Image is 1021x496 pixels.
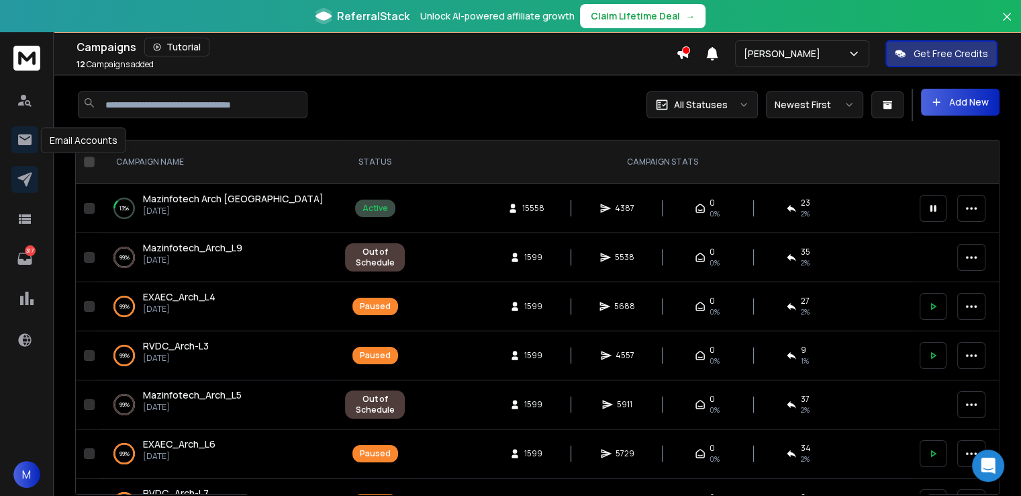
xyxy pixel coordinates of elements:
span: Mazinfotech_Arch_L9 [143,241,242,254]
p: 99 % [119,349,130,362]
span: 2 % [801,257,810,268]
span: 0 [710,296,715,306]
button: Get Free Credits [885,40,998,67]
td: 13%Mazinfotech Arch [GEOGRAPHIC_DATA][DATE] [100,184,337,233]
span: 35 [801,247,810,257]
span: Mazinfotech_Arch_L5 [143,388,242,401]
span: 5729 [616,448,634,459]
p: Get Free Credits [914,47,988,60]
div: Open Intercom Messenger [972,450,1004,482]
span: 5688 [614,301,635,312]
span: → [685,9,695,23]
span: 0% [710,257,720,268]
p: 13 % [119,202,129,215]
div: Paused [360,301,391,312]
span: 15558 [522,203,544,214]
span: 1599 [524,448,542,459]
span: 1599 [524,301,542,312]
span: RVDC_Arch-L3 [143,339,209,352]
div: Out of Schedule [352,394,397,415]
p: 317 [25,245,36,256]
p: 99 % [119,447,130,460]
button: Newest First [766,91,863,118]
span: 12 [77,58,85,70]
button: Tutorial [144,38,209,56]
a: EXAEC_Arch_L4 [143,290,215,304]
td: 99%Mazinfotech_Arch_L9[DATE] [100,233,337,282]
span: 0 [710,394,715,405]
td: 99%Mazinfotech_Arch_L5[DATE] [100,380,337,429]
span: 4557 [616,350,634,361]
p: [DATE] [143,304,215,315]
span: 9 [801,345,806,356]
button: Close banner [998,8,1016,40]
td: 99%EXAEC_Arch_L4[DATE] [100,282,337,331]
span: EXAEC_Arch_L4 [143,290,215,303]
span: 5538 [615,252,634,263]
a: Mazinfotech_Arch_L5 [143,388,242,402]
td: 99%RVDC_Arch-L3[DATE] [100,331,337,380]
button: Add New [921,89,1000,116]
th: STATUS [337,140,413,184]
p: [DATE] [143,451,215,462]
span: 2 % [801,405,810,415]
p: [DATE] [143,206,324,216]
span: 0% [710,454,720,464]
span: 2 % [801,208,810,219]
p: 99 % [119,300,130,313]
span: 23 [801,198,810,208]
span: 0 [710,198,715,208]
span: 0 [710,247,715,257]
span: 0% [710,306,720,317]
p: All Statuses [674,98,728,112]
p: [PERSON_NAME] [744,47,826,60]
span: ReferralStack [337,8,409,24]
div: Out of Schedule [352,247,397,268]
span: 1 % [801,356,809,366]
p: Campaigns added [77,59,154,70]
div: Email Accounts [41,128,126,153]
button: M [13,461,40,488]
span: 0% [710,405,720,415]
p: [DATE] [143,255,242,265]
p: [DATE] [143,402,242,413]
span: 34 [801,443,811,454]
span: 1599 [524,399,542,410]
a: RVDC_Arch-L3 [143,339,209,353]
p: Unlock AI-powered affiliate growth [420,9,575,23]
div: Campaigns [77,38,676,56]
span: Mazinfotech Arch [GEOGRAPHIC_DATA] [143,192,324,205]
div: Paused [360,350,391,361]
span: 1599 [524,252,542,263]
a: EXAEC_Arch_L6 [143,438,215,451]
td: 99%EXAEC_Arch_L6[DATE] [100,429,337,479]
p: [DATE] [143,353,209,364]
p: 99 % [119,398,130,411]
span: 0% [710,208,720,219]
button: Claim Lifetime Deal→ [580,4,706,28]
div: Active [362,203,388,214]
span: 2 % [801,454,810,464]
p: 99 % [119,251,130,264]
span: 27 [801,296,810,306]
span: 4387 [615,203,634,214]
span: 37 [801,394,810,405]
span: EXAEC_Arch_L6 [143,438,215,450]
span: 5911 [617,399,632,410]
a: Mazinfotech Arch [GEOGRAPHIC_DATA] [143,192,324,206]
a: 317 [11,245,38,272]
span: 0% [710,356,720,366]
div: Paused [360,448,391,459]
a: Mazinfotech_Arch_L9 [143,241,242,255]
span: 0 [710,443,715,454]
span: 0 [710,345,715,356]
span: 2 % [801,306,810,317]
span: 1599 [524,350,542,361]
th: CAMPAIGN NAME [100,140,337,184]
th: CAMPAIGN STATS [413,140,912,184]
